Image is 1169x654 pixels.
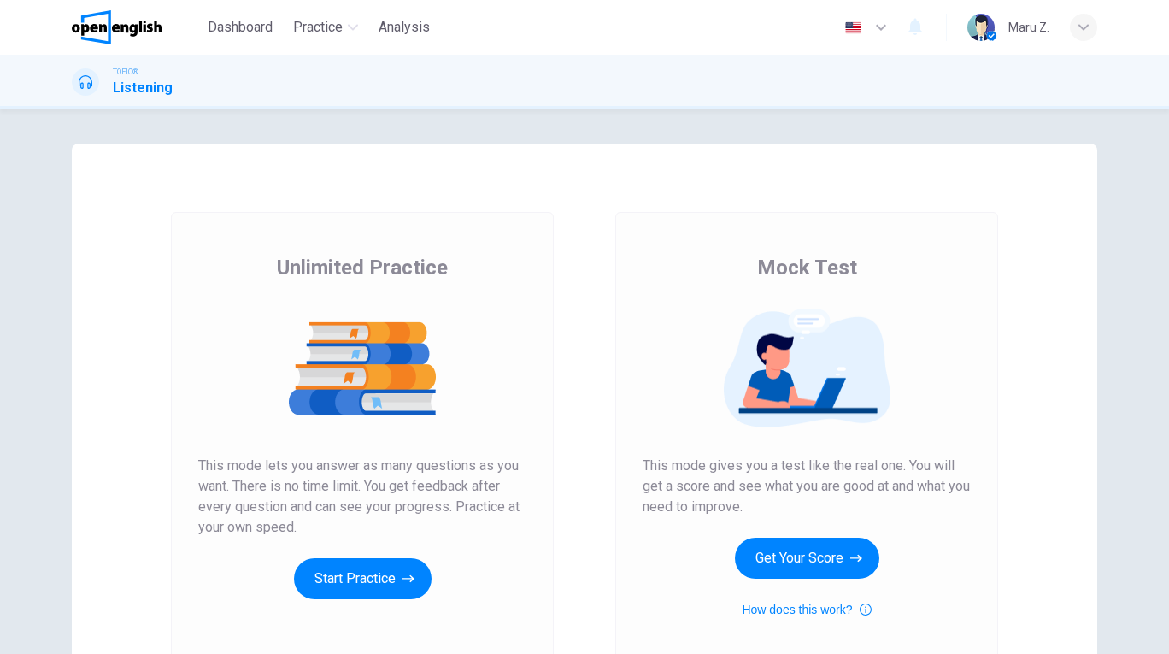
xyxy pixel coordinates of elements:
a: OpenEnglish logo [72,10,201,44]
button: How does this work? [742,599,871,620]
span: Mock Test [757,254,857,281]
div: Maru Z. [1008,17,1049,38]
h1: Listening [113,78,173,98]
button: Dashboard [201,12,279,43]
button: Practice [286,12,365,43]
span: Unlimited Practice [277,254,448,281]
img: OpenEnglish logo [72,10,162,44]
span: Practice [293,17,343,38]
span: This mode gives you a test like the real one. You will get a score and see what you are good at a... [643,456,971,517]
span: Analysis [379,17,430,38]
img: en [843,21,864,34]
span: TOEIC® [113,66,138,78]
span: Dashboard [208,17,273,38]
span: This mode lets you answer as many questions as you want. There is no time limit. You get feedback... [198,456,526,538]
img: Profile picture [967,14,995,41]
button: Analysis [372,12,437,43]
button: Start Practice [294,558,432,599]
button: Get Your Score [735,538,879,579]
